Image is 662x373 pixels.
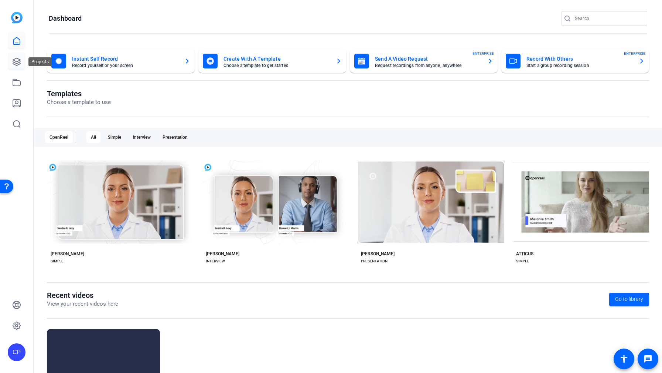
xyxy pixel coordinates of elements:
mat-card-title: Send A Video Request [375,54,481,63]
div: SIMPLE [51,258,64,264]
mat-card-subtitle: Request recordings from anyone, anywhere [375,63,481,68]
div: [PERSON_NAME] [361,251,395,257]
mat-card-subtitle: Choose a template to get started [223,63,330,68]
h1: Templates [47,89,111,98]
mat-card-title: Create With A Template [223,54,330,63]
div: Presentation [158,131,192,143]
mat-card-subtitle: Record yourself or your screen [72,63,178,68]
mat-card-title: Record With Others [526,54,633,63]
div: PRESENTATION [361,258,388,264]
div: [PERSON_NAME] [51,251,84,257]
button: Record With OthersStart a group recording sessionENTERPRISE [501,49,649,73]
button: Send A Video RequestRequest recordings from anyone, anywhereENTERPRISE [350,49,498,73]
div: ATTICUS [516,251,533,257]
h1: Recent videos [47,291,118,300]
div: OpenReel [45,131,73,143]
h1: Dashboard [49,14,82,23]
div: [PERSON_NAME] [206,251,239,257]
div: Projects [28,57,52,66]
input: Search [575,14,641,23]
div: INTERVIEW [206,258,225,264]
span: ENTERPRISE [472,51,494,56]
p: View your recent videos here [47,300,118,308]
a: Go to library [609,293,649,306]
p: Choose a template to use [47,98,111,107]
button: Create With A TemplateChoose a template to get started [198,49,346,73]
div: CP [8,343,25,361]
mat-icon: message [644,354,652,363]
span: Go to library [615,295,643,303]
div: Interview [129,131,155,143]
mat-card-subtitle: Start a group recording session [526,63,633,68]
mat-card-title: Instant Self Record [72,54,178,63]
span: ENTERPRISE [624,51,645,56]
div: Simple [103,131,126,143]
img: blue-gradient.svg [11,12,23,23]
div: All [86,131,100,143]
mat-icon: accessibility [620,354,628,363]
div: SIMPLE [516,258,529,264]
button: Instant Self RecordRecord yourself or your screen [47,49,195,73]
